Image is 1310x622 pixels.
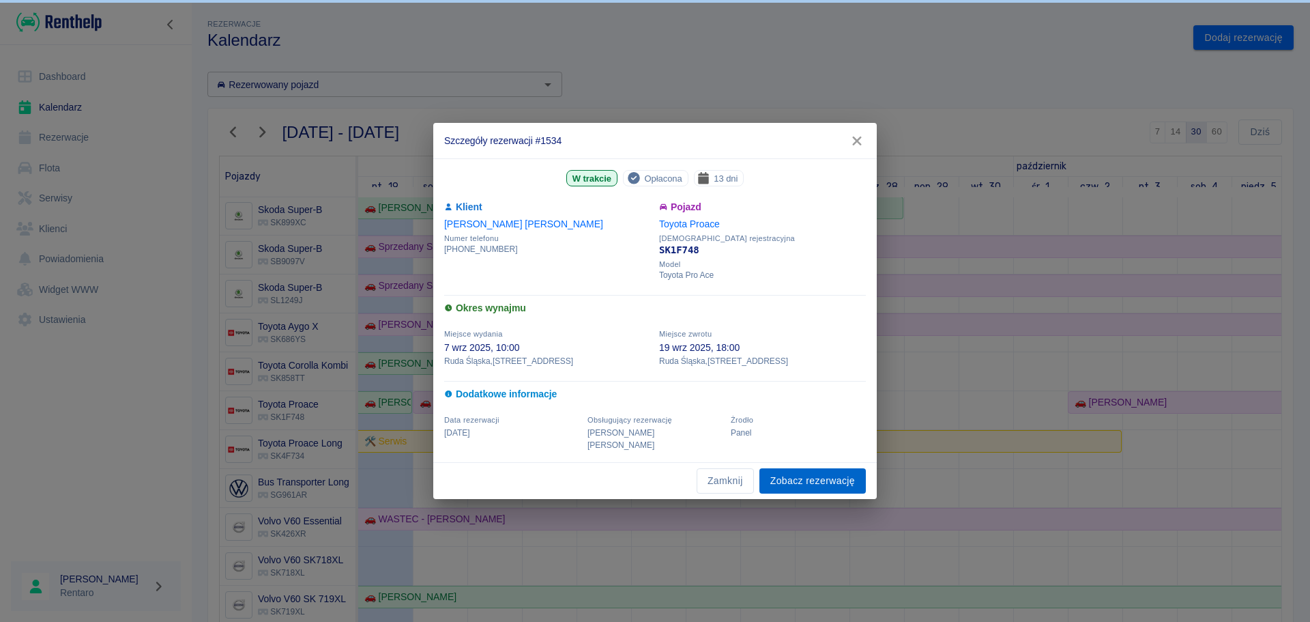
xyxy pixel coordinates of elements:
[444,218,603,229] a: [PERSON_NAME] [PERSON_NAME]
[444,427,579,439] p: [DATE]
[731,416,753,424] span: Żrodło
[587,427,723,451] p: [PERSON_NAME] [PERSON_NAME]
[444,416,499,424] span: Data rezerwacji
[659,200,866,214] h6: Pojazd
[444,387,866,401] h6: Dodatkowe informacje
[444,330,503,338] span: Miejsce wydania
[697,468,754,494] button: Zamknij
[444,355,651,367] p: Ruda Śląska , [STREET_ADDRESS]
[731,427,866,439] p: Panel
[433,123,877,158] h2: Szczegóły rezerwacji #1534
[639,171,687,186] span: Opłacona
[587,416,672,424] span: Obsługujący rezerwację
[659,341,866,355] p: 19 wrz 2025, 18:00
[659,260,866,269] span: Model
[444,200,651,214] h6: Klient
[444,243,651,255] p: [PHONE_NUMBER]
[659,330,712,338] span: Miejsce zwrotu
[444,341,651,355] p: 7 wrz 2025, 10:00
[659,234,866,243] span: [DEMOGRAPHIC_DATA] rejestracyjna
[444,234,651,243] span: Numer telefonu
[659,218,720,229] a: Toyota Proace
[708,171,743,186] span: 13 dni
[567,171,617,186] span: W trakcie
[444,301,866,315] h6: Okres wynajmu
[659,243,866,257] p: SK1F748
[659,355,866,367] p: Ruda Śląska , [STREET_ADDRESS]
[759,468,866,494] a: Zobacz rezerwację
[659,269,866,281] p: Toyota Pro Ace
